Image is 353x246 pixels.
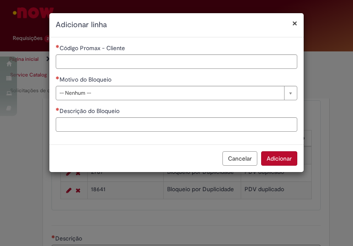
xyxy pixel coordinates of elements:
span: Necessários [56,107,60,111]
span: Necessários [56,45,60,48]
span: -- Nenhum -- [60,86,280,100]
input: Código Promax - Cliente [56,54,297,69]
button: Adicionar [261,151,297,166]
input: Descrição do Bloqueio [56,117,297,132]
span: Necessários [56,76,60,79]
button: Fechar modal [292,19,297,28]
span: Descrição do Bloqueio [60,107,121,115]
button: Cancelar [222,151,257,166]
span: Código Promax - Cliente [60,44,127,52]
span: Motivo do Bloqueio [60,76,113,83]
h2: Adicionar linha [56,20,297,31]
